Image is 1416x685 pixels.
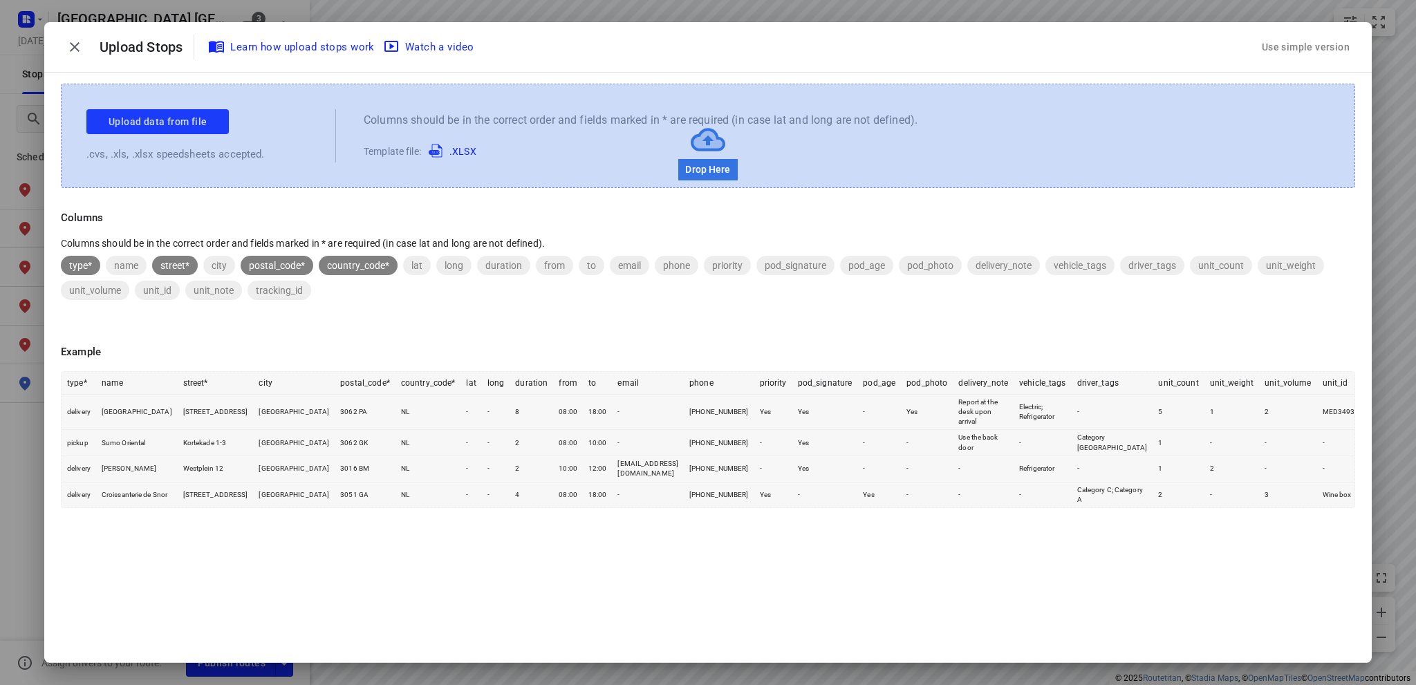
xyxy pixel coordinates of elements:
td: pickup [62,430,96,456]
span: country_code* [319,260,398,271]
td: - [1014,482,1072,507]
span: pod_photo [899,260,962,271]
span: priority [704,260,751,271]
td: [PHONE_NUMBER] [684,394,754,430]
span: name [106,260,147,271]
th: lat [460,372,481,395]
th: priority [754,372,792,395]
td: [PHONE_NUMBER] [684,482,754,507]
span: delivery_note [967,260,1040,271]
td: Refrigerator [1014,456,1072,482]
span: postal_code* [241,260,313,271]
th: vehicle_tags [1014,372,1072,395]
th: phone [684,372,754,395]
span: from [536,260,573,271]
span: to [579,260,604,271]
td: [STREET_ADDRESS] [178,394,254,430]
td: - [482,456,510,482]
td: - [1317,430,1361,456]
td: [PERSON_NAME] [96,456,178,482]
td: 08:00 [553,482,583,507]
th: from [553,372,583,395]
td: 1 [1153,430,1204,456]
td: - [460,394,481,430]
td: 10:00 [583,430,613,456]
td: NL [395,482,461,507]
td: Category C; Category A [1072,482,1153,507]
td: Wine box [1317,482,1361,507]
td: - [612,394,684,430]
span: pod_age [840,260,893,271]
button: Watch a video [380,35,480,59]
th: unit_weight [1204,372,1259,395]
th: email [612,372,684,395]
td: [GEOGRAPHIC_DATA] [253,394,335,430]
th: street* [178,372,254,395]
p: Upload Stops [100,37,194,57]
td: 3062 GK [335,430,395,456]
th: pod_photo [901,372,953,395]
td: 2 [1204,456,1259,482]
span: long [436,260,472,271]
td: [PHONE_NUMBER] [684,456,754,482]
td: [GEOGRAPHIC_DATA] [253,430,335,456]
td: - [754,430,792,456]
span: unit_note [185,285,242,296]
td: - [482,482,510,507]
td: - [1204,482,1259,507]
td: - [482,430,510,456]
td: - [460,482,481,507]
td: - [901,482,953,507]
td: [GEOGRAPHIC_DATA] [253,456,335,482]
th: type* [62,372,96,395]
span: vehicle_tags [1045,260,1115,271]
td: Yes [792,430,858,456]
td: - [612,482,684,507]
td: - [1259,430,1316,456]
td: 12:00 [583,456,613,482]
td: Westplein 12 [178,456,254,482]
td: Yes [857,482,901,507]
span: Learn how upload stops work [211,38,375,56]
p: Drop Here [678,159,737,180]
td: - [901,430,953,456]
th: country_code* [395,372,461,395]
span: phone [655,260,698,271]
td: 1 [1204,394,1259,430]
td: 3051 GA [335,482,395,507]
td: - [901,456,953,482]
td: - [792,482,858,507]
span: duration [477,260,530,271]
p: Columns [61,210,1355,226]
span: unit_weight [1258,260,1324,271]
td: [STREET_ADDRESS] [178,482,254,507]
span: driver_tags [1120,260,1184,271]
span: street* [152,260,198,271]
td: 3016 BM [335,456,395,482]
th: duration [510,372,553,395]
td: - [460,456,481,482]
th: delivery_note [953,372,1014,395]
th: pod_age [857,372,901,395]
span: unit_volume [61,285,129,296]
td: [GEOGRAPHIC_DATA] [253,482,335,507]
th: city [253,372,335,395]
th: postal_code* [335,372,395,395]
td: 5 [1153,394,1204,430]
td: MED3493 [1317,394,1361,430]
span: tracking_id [248,285,311,296]
td: NL [395,430,461,456]
th: unit_volume [1259,372,1316,395]
td: Category [GEOGRAPHIC_DATA] [1072,430,1153,456]
td: delivery [62,456,96,482]
td: 2 [510,430,553,456]
td: Sumo Oriental [96,430,178,456]
td: Yes [901,394,953,430]
th: driver_tags [1072,372,1153,395]
td: [PHONE_NUMBER] [684,430,754,456]
td: 3 [1259,482,1316,507]
td: 1 [1153,456,1204,482]
td: delivery [62,394,96,430]
td: Yes [754,482,792,507]
td: - [1014,430,1072,456]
